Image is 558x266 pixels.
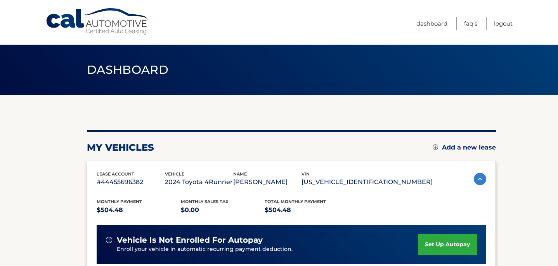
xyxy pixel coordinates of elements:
span: Total Monthly Payment [265,199,326,204]
p: $504.48 [97,205,181,216]
span: Monthly sales Tax [181,199,229,204]
span: Monthly Payment [97,199,142,204]
a: Dashboard [416,17,447,30]
a: FAQ's [464,17,477,30]
p: $0.00 [181,205,265,216]
p: $504.48 [265,205,349,216]
span: lease account [97,171,134,177]
a: Add a new lease [433,144,496,151]
span: name [233,171,247,177]
span: Dashboard [87,63,168,77]
p: [US_VEHICLE_IDENTIFICATION_NUMBER] [302,177,433,188]
span: vehicle [165,171,184,177]
p: Enroll your vehicle in automatic recurring payment deduction. [117,245,418,254]
span: vehicle is not enrolled for autopay [117,235,263,245]
img: alert-white.svg [106,237,112,243]
img: add.svg [433,144,438,150]
img: accordion-active.svg [474,173,486,185]
span: vin [302,171,310,177]
p: 2024 Toyota 4Runner [165,177,233,188]
a: Logout [494,17,513,30]
a: set up autopay [418,234,477,255]
h2: my vehicles [87,142,154,153]
p: #44455696382 [97,177,165,188]
a: Cal Automotive [45,8,150,35]
p: [PERSON_NAME] [233,177,302,188]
